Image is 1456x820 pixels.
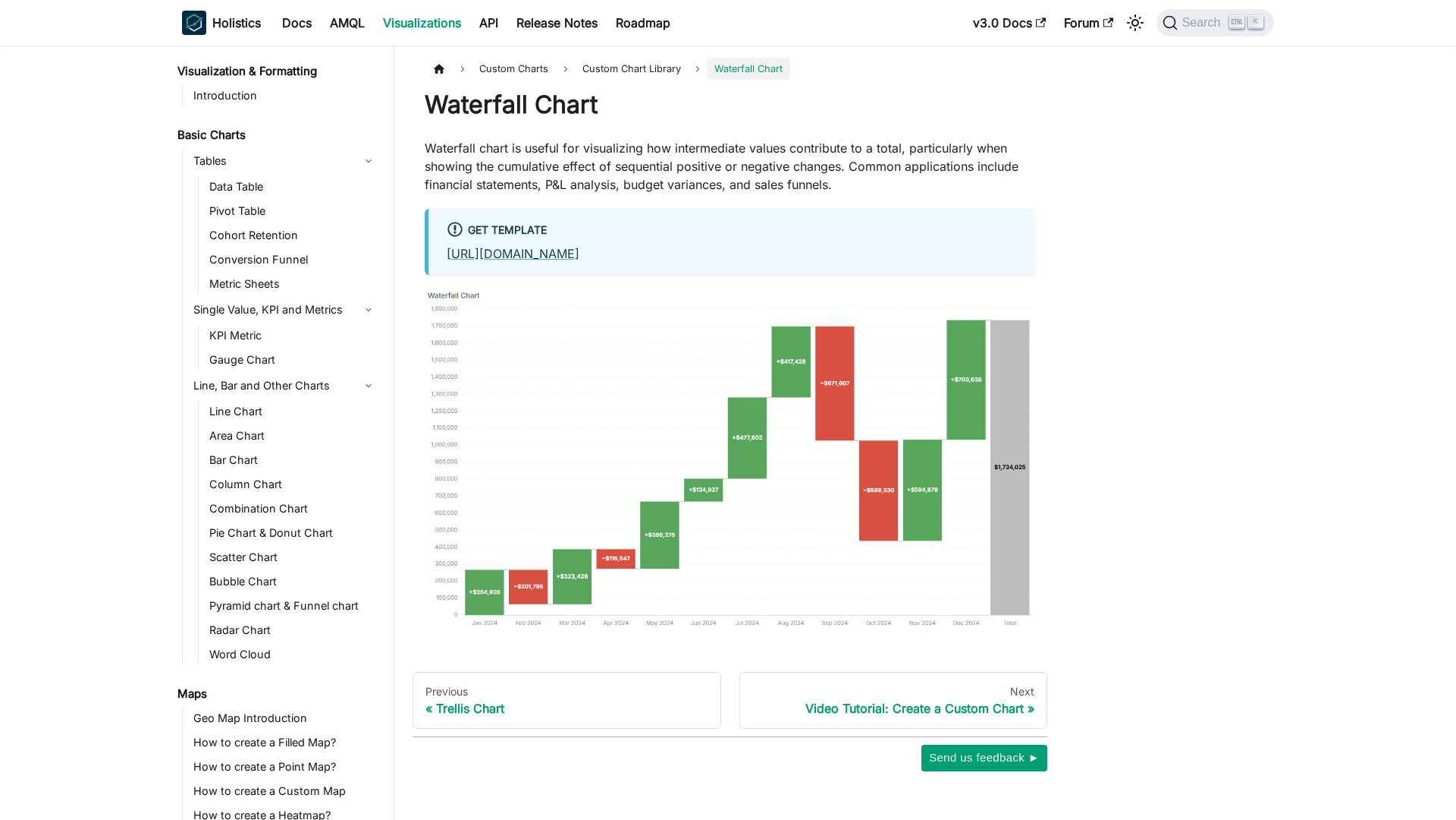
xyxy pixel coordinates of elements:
a: Bar Chart [205,449,381,471]
a: Pivot Table [205,200,381,222]
a: Geo Map Introduction [189,708,381,729]
a: v3.0 Docs [964,11,1055,35]
a: Tables [189,149,381,173]
a: Forum [1055,11,1122,35]
a: Combination Chart [205,498,381,519]
a: How to create a Point Map? [189,756,381,777]
a: NextVideo Tutorial: Create a Custom Chart [739,672,1048,730]
nav: Docs pages [413,672,1047,730]
a: Word Cloud [205,644,381,665]
div: Previous [425,685,708,699]
a: Radar Chart [205,620,381,641]
img: Holistics [182,11,206,35]
div: Trellis Chart [425,701,708,716]
a: Maps [173,683,381,705]
a: [URL][DOMAIN_NAME] [447,246,579,261]
b: Holistics [212,14,261,32]
nav: Docs sidebar [167,46,394,820]
a: How to create a Filled Map? [189,732,381,753]
a: API [470,11,507,35]
nav: Breadcrumbs [425,58,1035,80]
img: reporting-waterfall-chart-thumbnail [425,287,1035,631]
a: Introduction [189,85,381,106]
a: Area Chart [205,425,381,446]
button: Send us feedback ► [921,745,1047,771]
a: Column Chart [205,474,381,495]
div: Next [752,685,1035,699]
a: PreviousTrellis Chart [413,672,721,730]
a: Custom Chart Library [575,58,689,80]
a: AMQL [321,11,374,35]
kbd: K [1248,15,1263,29]
a: Bubble Chart [205,571,381,592]
a: Roadmap [607,11,679,35]
a: Visualizations [374,11,470,35]
a: Pyramid chart & Funnel chart [205,595,381,617]
a: Home page [425,58,453,80]
a: How to create a Custom Map [189,781,381,802]
button: Switch between dark and light mode (currently light mode) [1123,11,1147,35]
a: HolisticsHolistics [182,11,261,35]
a: Docs [273,11,321,35]
button: Search (Ctrl+K) [1156,9,1274,36]
span: Custom Charts [472,58,556,80]
span: Custom Chart Library [582,63,681,74]
span: Send us feedback ► [929,748,1040,768]
a: Gauge Chart [205,349,381,371]
a: Metric Sheets [205,273,381,295]
span: Search [1178,16,1230,30]
div: Get Template [447,221,1017,241]
a: KPI Metric [205,325,381,346]
a: Release Notes [507,11,607,35]
a: Conversion Funnel [205,249,381,270]
a: Data Table [205,176,381,197]
span: Waterfall Chart [707,58,790,80]
a: Pie Chart & Donut Chart [205,522,381,544]
a: Cohort Retention [205,225,381,246]
a: Line Chart [205,401,381,422]
h1: Waterfall Chart [425,90,1035,120]
p: Waterfall chart is useful for visualizing how intermediate values contribute to a total, particul... [425,139,1035,194]
a: Single Value, KPI and Metrics [189,298,381,322]
a: Scatter Chart [205,547,381,568]
a: Basic Charts [173,125,381,146]
a: Line, Bar and Other Charts [189,374,381,398]
div: Video Tutorial: Create a Custom Chart [752,701,1035,716]
a: Visualization & Formatting [173,61,381,82]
